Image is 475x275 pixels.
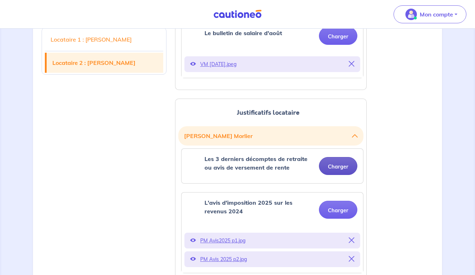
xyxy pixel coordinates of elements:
div: categoryName: le-bulletin-de-salaire-daout, userCategory: office-holder [181,21,363,78]
p: Mon compte [420,10,453,19]
strong: Le bulletin de salaire d'août [204,29,282,37]
span: Justificatifs locataire [237,108,300,117]
button: illu_account_valid_menu.svgMon compte [394,5,466,23]
strong: Les 3 derniers décomptes de retraite ou avis de versement de rente [204,155,307,171]
img: Cautioneo [211,10,264,19]
button: Charger [319,201,357,219]
p: PM Avis 2025 p2.jpg [200,254,344,264]
button: Supprimer [349,254,354,264]
img: illu_account_valid_menu.svg [405,9,417,20]
button: Supprimer [349,236,354,246]
p: PM Avis2025 p1.jpg [200,236,344,246]
button: Voir [190,254,196,264]
a: Locataire 1 : [PERSON_NAME] [45,29,163,49]
button: Supprimer [349,59,354,69]
button: Charger [319,157,357,175]
p: VM [DATE].jpeg [200,59,344,69]
button: [PERSON_NAME] Morlier [184,129,358,143]
strong: L'avis d'imposition 2025 sur les revenus 2024 [204,199,292,215]
a: Locataire 2 : [PERSON_NAME] [47,53,163,73]
button: Charger [319,27,357,45]
button: Voir [190,59,196,69]
button: Voir [190,236,196,246]
div: categoryName: les-3-derniers-decomptes-de-retraite-ou-avis-de-versement-de-rente, userCategory: r... [181,148,363,184]
div: categoryName: lavis-dimposition-2025-sur-les-revenus-2024, userCategory: retired [181,192,363,273]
